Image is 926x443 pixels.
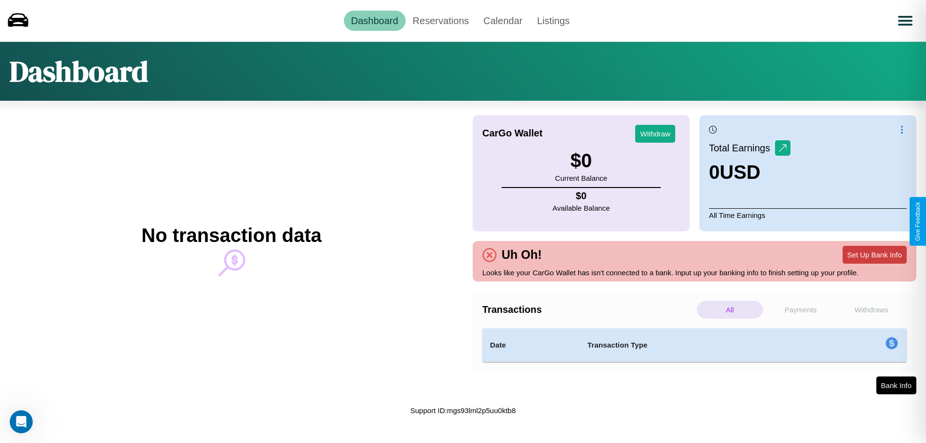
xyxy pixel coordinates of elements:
[587,339,806,351] h4: Transaction Type
[555,172,607,185] p: Current Balance
[482,266,907,279] p: Looks like your CarGo Wallet has isn't connected to a bank. Input up your banking info to finish ...
[530,11,577,31] a: Listings
[490,339,572,351] h4: Date
[843,246,907,264] button: Set Up Bank Info
[482,128,543,139] h4: CarGo Wallet
[141,225,321,246] h2: No transaction data
[497,248,546,262] h4: Uh Oh!
[709,161,790,183] h3: 0 USD
[344,11,406,31] a: Dashboard
[553,201,610,215] p: Available Balance
[876,376,916,394] button: Bank Info
[838,301,904,319] p: Withdraws
[410,404,516,417] p: Support ID: mgs93lml2p5uu0ktb8
[709,208,907,222] p: All Time Earnings
[768,301,834,319] p: Payments
[10,52,148,91] h1: Dashboard
[406,11,477,31] a: Reservations
[555,150,607,172] h3: $ 0
[635,125,675,143] button: Withdraw
[892,7,919,34] button: Open menu
[482,328,907,362] table: simple table
[476,11,530,31] a: Calendar
[482,304,694,315] h4: Transactions
[709,139,775,157] p: Total Earnings
[10,410,33,433] iframe: Intercom live chat
[697,301,763,319] p: All
[553,190,610,201] h4: $ 0
[914,202,921,241] div: Give Feedback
